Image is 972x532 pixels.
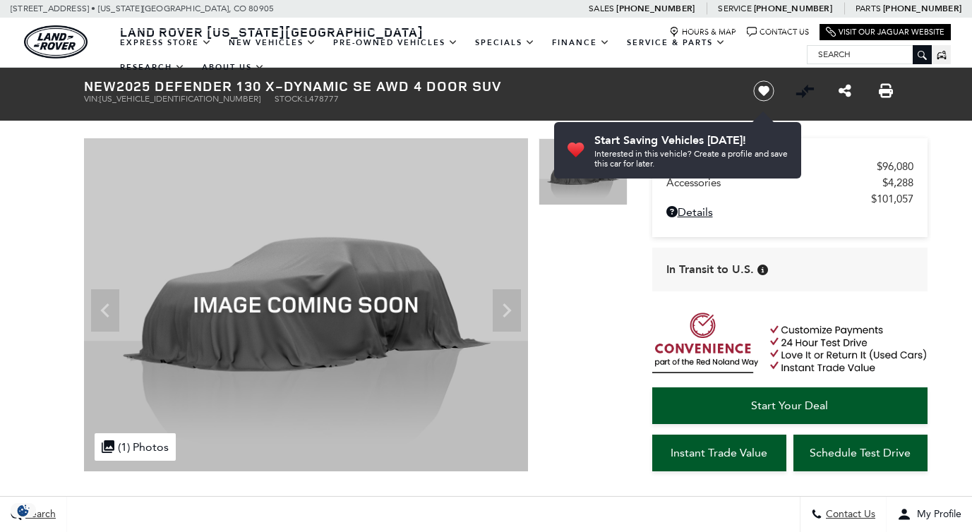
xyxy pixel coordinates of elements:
span: MSRP [666,160,877,173]
span: Start Your Deal [751,399,828,412]
a: [PHONE_NUMBER] [883,3,961,14]
a: Accessories $4,288 [666,176,913,189]
div: (1) Photos [95,433,176,461]
a: About Us [193,55,273,80]
h1: 2025 Defender 130 X-Dynamic SE AWD 4 Door SUV [84,78,730,94]
input: Search [808,46,931,63]
a: Research [112,55,193,80]
img: Land Rover [24,25,88,59]
span: $4,288 [882,176,913,189]
a: Instant Trade Value [652,435,786,471]
a: [STREET_ADDRESS] • [US_STATE][GEOGRAPHIC_DATA], CO 80905 [11,4,274,13]
section: Click to Open Cookie Consent Modal [7,503,40,518]
span: L478777 [305,94,339,104]
button: Vehicle Added To Compare List [794,80,815,102]
span: VIN: [84,94,100,104]
a: [PHONE_NUMBER] [616,3,695,14]
div: Vehicle has shipped from factory of origin. Estimated time of delivery to Retailer is on average ... [757,265,768,275]
img: New 2025 Carpathian Grey Land Rover X-Dynamic SE image 1 [84,138,528,471]
button: Open user profile menu [887,497,972,532]
a: Service & Parts [618,30,734,55]
a: Land Rover [US_STATE][GEOGRAPHIC_DATA] [112,23,432,40]
a: MSRP $96,080 [666,160,913,173]
a: Schedule Test Drive [793,435,928,471]
span: Land Rover [US_STATE][GEOGRAPHIC_DATA] [120,23,424,40]
span: Service [718,4,751,13]
a: Start Your Deal [652,387,928,424]
a: New Vehicles [220,30,325,55]
span: Stock: [275,94,305,104]
a: Specials [467,30,544,55]
a: Hours & Map [669,27,736,37]
a: $101,057 [666,193,913,205]
a: Share this New 2025 Defender 130 X-Dynamic SE AWD 4 Door SUV [839,83,851,99]
a: Print this New 2025 Defender 130 X-Dynamic SE AWD 4 Door SUV [879,83,893,99]
a: Pre-Owned Vehicles [325,30,467,55]
span: Instant Trade Value [671,446,767,459]
span: Contact Us [822,509,875,521]
strong: New [84,76,116,95]
span: Schedule Test Drive [810,446,911,459]
span: My Profile [911,509,961,521]
span: Accessories [666,176,882,189]
img: New 2025 Carpathian Grey Land Rover X-Dynamic SE image 1 [539,138,628,205]
a: Visit Our Jaguar Website [826,27,944,37]
nav: Main Navigation [112,30,807,80]
a: [PHONE_NUMBER] [754,3,832,14]
a: land-rover [24,25,88,59]
span: $101,057 [871,193,913,205]
span: $96,080 [877,160,913,173]
span: [US_VEHICLE_IDENTIFICATION_NUMBER] [100,94,260,104]
a: EXPRESS STORE [112,30,220,55]
a: Finance [544,30,618,55]
span: Sales [589,4,614,13]
a: Details [666,205,913,219]
button: Save vehicle [748,80,779,102]
span: Parts [856,4,881,13]
span: In Transit to U.S. [666,262,754,277]
a: Contact Us [747,27,809,37]
img: Opt-Out Icon [7,503,40,518]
